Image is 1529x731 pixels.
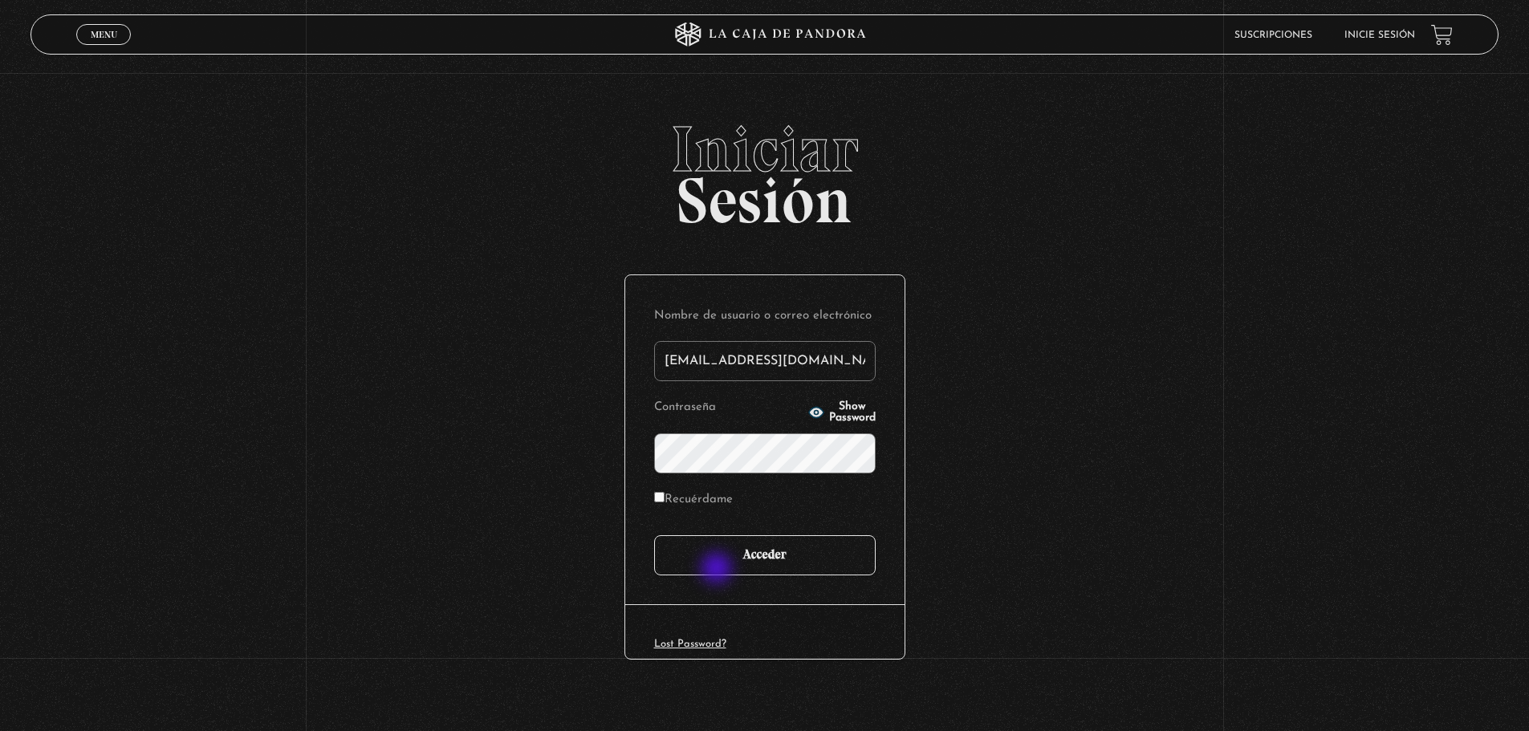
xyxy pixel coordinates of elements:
input: Acceder [654,535,876,575]
span: Iniciar [30,117,1499,181]
span: Show Password [829,401,876,424]
button: Show Password [808,401,876,424]
label: Contraseña [654,396,803,420]
a: View your shopping cart [1431,24,1453,46]
h2: Sesión [30,117,1499,220]
span: Cerrar [85,43,123,55]
label: Recuérdame [654,488,733,513]
input: Recuérdame [654,492,665,502]
a: Lost Password? [654,639,726,649]
a: Inicie sesión [1344,30,1415,40]
span: Menu [91,30,117,39]
label: Nombre de usuario o correo electrónico [654,304,876,329]
a: Suscripciones [1234,30,1312,40]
